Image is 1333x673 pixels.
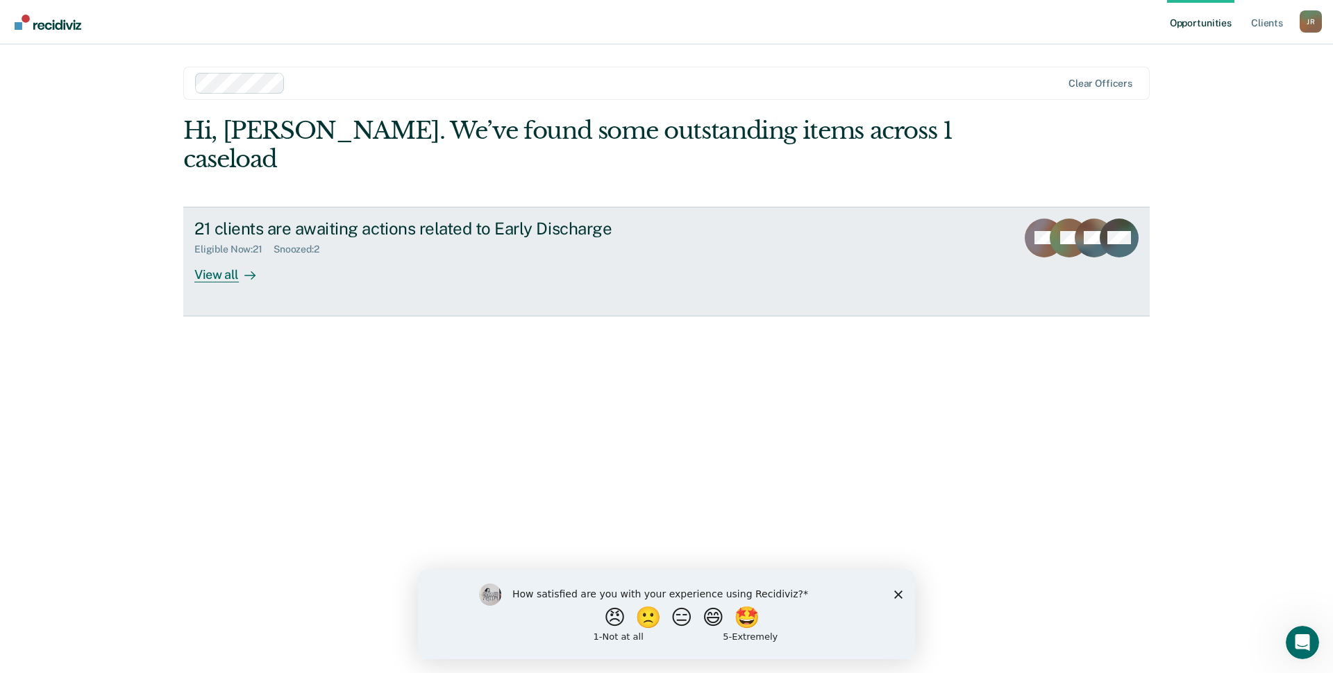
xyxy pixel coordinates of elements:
div: Hi, [PERSON_NAME]. We’ve found some outstanding items across 1 caseload [183,117,957,173]
div: View all [194,255,272,282]
img: Recidiviz [15,15,81,30]
div: Eligible Now : 21 [194,244,274,255]
div: 21 clients are awaiting actions related to Early Discharge [194,219,682,239]
div: J R [1300,10,1322,33]
button: Profile dropdown button [1300,10,1322,33]
iframe: Intercom live chat [1286,626,1319,659]
div: Clear officers [1068,78,1132,90]
a: 21 clients are awaiting actions related to Early DischargeEligible Now:21Snoozed:2View all [183,207,1150,316]
div: Snoozed : 2 [274,244,330,255]
iframe: Survey by Kim from Recidiviz [418,570,915,659]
